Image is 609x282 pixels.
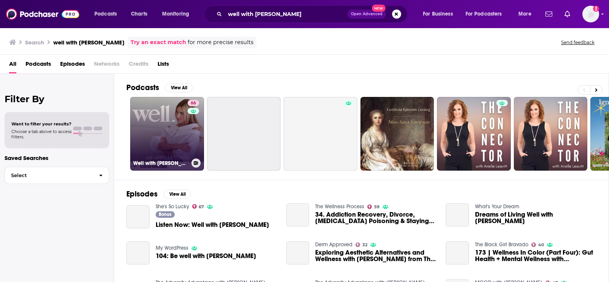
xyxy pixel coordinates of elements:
[126,83,159,92] h2: Podcasts
[315,241,352,248] a: Derm Approved
[559,39,597,46] button: Send feedback
[5,93,109,105] h2: Filter By
[466,9,502,19] span: For Podcasters
[89,8,127,20] button: open menu
[156,253,256,259] span: 104: Be well with [PERSON_NAME]
[418,8,462,20] button: open menu
[475,249,596,262] a: 173 | Wellness In Color (Part Four): Gut Health + Mental Wellness with Arielle Simone
[286,203,309,227] a: 34. Addiction Recovery, Divorce, Botox Poisoning & Staying Well with Arielle Lorre
[156,222,269,228] a: Listen Now: Well with Arielle Lorre
[126,241,150,265] a: 104: Be well with Arielle Haspel
[531,242,544,247] a: 40
[25,39,44,46] h3: Search
[286,241,309,265] a: Exploring Aesthetic Alternatives and Wellness with Arielle Lorre from The Well Podcast
[225,8,348,20] input: Search podcasts, credits, & more...
[94,9,117,19] span: Podcasts
[11,129,72,139] span: Choose a tab above to access filters.
[5,173,93,178] span: Select
[538,243,544,247] span: 40
[130,97,204,171] a: 66Well with [PERSON_NAME]
[461,8,513,20] button: open menu
[165,83,193,92] button: View All
[129,58,148,73] span: Credits
[315,203,364,210] a: The Wellness Process
[475,203,519,210] a: What's Your Dream
[9,58,16,73] a: All
[126,189,191,199] a: EpisodesView All
[351,12,383,16] span: Open Advanced
[362,243,367,247] span: 32
[156,253,256,259] a: 104: Be well with Arielle Haspel
[582,6,599,22] span: Logged in as nicole.koremenos
[315,211,437,224] a: 34. Addiction Recovery, Divorce, Botox Poisoning & Staying Well with Arielle Lorre
[6,7,79,21] img: Podchaser - Follow, Share and Rate Podcasts
[156,203,189,210] a: She's So Lucky
[315,211,437,224] span: 34. Addiction Recovery, Divorce, [MEDICAL_DATA] Poisoning & Staying Well with [PERSON_NAME]
[11,121,72,127] span: Want to filter your results?
[542,8,555,21] a: Show notifications dropdown
[211,5,415,23] div: Search podcasts, credits, & more...
[475,211,596,224] span: Dreams of Living Well with [PERSON_NAME]
[131,38,186,47] a: Try an exact match
[159,212,171,217] span: Bonus
[5,154,109,162] p: Saved Searches
[131,9,147,19] span: Charts
[348,10,386,19] button: Open AdvancedNew
[475,211,596,224] a: Dreams of Living Well with Arielle
[156,222,269,228] span: Listen Now: Well with [PERSON_NAME]
[26,58,51,73] a: Podcasts
[475,249,596,262] span: 173 | Wellness In Color (Part Four): Gut Health + Mental Wellness with [PERSON_NAME]
[94,58,120,73] span: Networks
[582,6,599,22] img: User Profile
[126,8,152,20] a: Charts
[162,9,189,19] span: Monitoring
[446,203,469,227] a: Dreams of Living Well with Arielle
[199,205,204,209] span: 67
[191,100,196,107] span: 66
[126,189,158,199] h2: Episodes
[513,8,541,20] button: open menu
[60,58,85,73] a: Episodes
[188,38,253,47] span: for more precise results
[561,8,573,21] a: Show notifications dropdown
[372,5,386,12] span: New
[188,100,199,106] a: 66
[374,205,379,209] span: 59
[156,245,188,251] a: My WordPress
[158,58,169,73] a: Lists
[126,205,150,228] a: Listen Now: Well with Arielle Lorre
[5,167,109,184] button: Select
[192,204,204,209] a: 67
[593,6,599,12] svg: Add a profile image
[446,241,469,265] a: 173 | Wellness In Color (Part Four): Gut Health + Mental Wellness with Arielle Simone
[475,241,528,248] a: The Black Girl Bravado
[53,39,124,46] h3: well with [PERSON_NAME]
[133,160,188,166] h3: Well with [PERSON_NAME]
[518,9,531,19] span: More
[423,9,453,19] span: For Business
[582,6,599,22] button: Show profile menu
[157,8,199,20] button: open menu
[367,204,379,209] a: 59
[315,249,437,262] a: Exploring Aesthetic Alternatives and Wellness with Arielle Lorre from The Well Podcast
[126,83,193,92] a: PodcastsView All
[315,249,437,262] span: Exploring Aesthetic Alternatives and Wellness with [PERSON_NAME] from The Well Podcast
[164,190,191,199] button: View All
[356,242,367,247] a: 32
